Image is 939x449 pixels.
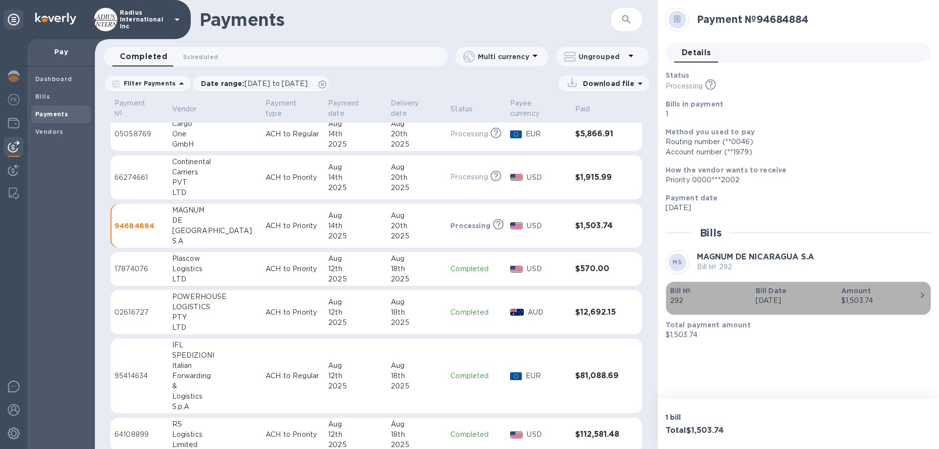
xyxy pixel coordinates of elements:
div: 2025 [391,183,443,193]
div: 2025 [391,274,443,284]
div: Continental [172,157,258,167]
span: Payment № [114,98,164,119]
p: ACH to Regular [266,371,320,381]
div: Logistics [172,391,258,402]
h3: $1,503.74 [575,221,623,231]
div: PVT [172,177,258,188]
p: Completed [450,307,502,318]
b: Payment date [666,194,718,202]
p: ACH to Priority [266,307,320,318]
div: Aug [328,254,383,264]
div: 2025 [391,139,443,150]
span: Payee currency [510,98,567,119]
b: Bills in payment [666,100,723,108]
div: GmbH [172,139,258,150]
p: $1,503.74 [666,330,923,340]
img: USD [510,174,523,181]
div: & [172,381,258,391]
p: Processing [666,81,703,91]
div: Routing number (**0046) [666,137,923,147]
img: USD [510,222,523,229]
span: Completed [120,50,167,64]
div: Priority 0000***2002 [666,175,923,185]
p: Processing [450,129,488,139]
p: Radius International Inc [120,9,169,30]
p: USD [527,429,567,440]
div: 18th [391,264,443,274]
b: Bill № [670,287,691,295]
p: ACH to Priority [266,264,320,274]
div: 18th [391,429,443,440]
p: 02616727 [114,307,164,318]
h3: $1,915.99 [575,173,623,182]
p: Download file [579,79,634,88]
h2: Payment № 94684884 [697,13,923,25]
h3: $570.00 [575,264,623,274]
span: Delivery date [391,98,443,119]
div: 18th [391,307,443,318]
div: 14th [328,129,383,139]
div: LOGISTICS [172,302,258,312]
span: Payment date [328,98,383,119]
p: Filter Payments [120,79,176,87]
p: Pay [35,47,87,57]
div: Aug [391,211,443,221]
div: 2025 [328,318,383,328]
div: 20th [391,221,443,231]
p: 17874076 [114,264,164,274]
img: USD [510,266,523,273]
p: Ungrouped [579,52,625,62]
p: 94684884 [114,221,164,231]
div: Logistics [172,429,258,440]
p: ACH to Priority [266,429,320,440]
div: Aug [391,419,443,429]
div: Aug [328,211,383,221]
div: SPEDIZIONI [172,350,258,361]
div: S.A [172,236,258,246]
div: Aug [328,361,383,371]
h1: Payments [200,9,554,30]
p: Date range : [201,79,313,88]
div: PTY [172,312,258,322]
p: 95414634 [114,371,164,381]
p: Multi currency [478,52,529,62]
p: Delivery date [391,98,430,119]
p: [DATE] [756,296,833,306]
p: ACH to Regular [266,129,320,139]
div: 2025 [328,231,383,241]
p: Completed [450,429,502,440]
div: Aug [328,419,383,429]
p: 64108899 [114,429,164,440]
div: LTD [172,274,258,284]
p: Payment № [114,98,152,119]
p: 1 bill [666,412,795,422]
div: Aug [328,162,383,172]
img: AUD [510,309,524,316]
span: Payment type [266,98,320,119]
b: Bill Date [756,287,786,295]
p: USD [527,221,567,231]
div: POWERHOUSE [172,292,258,302]
b: Dashboard [35,75,72,83]
div: 2025 [328,139,383,150]
div: Aug [391,119,443,129]
img: Logo [35,13,76,24]
div: LTD [172,322,258,333]
h2: Bills [700,227,722,239]
b: Bills [35,93,50,100]
b: MS [672,258,682,266]
div: RS [172,419,258,429]
div: 2025 [391,318,443,328]
b: Status [666,71,690,79]
div: [GEOGRAPHIC_DATA] [172,226,258,236]
div: Italian [172,361,258,371]
p: Completed [450,371,502,381]
div: Logistics [172,264,258,274]
p: Paid [575,104,590,114]
b: MAGNUM DE NICARAGUA S.A [697,252,814,261]
div: Forwarding [172,371,258,381]
div: 2025 [328,183,383,193]
p: Status [450,104,472,114]
div: 20th [391,129,443,139]
div: Carriers [172,167,258,177]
